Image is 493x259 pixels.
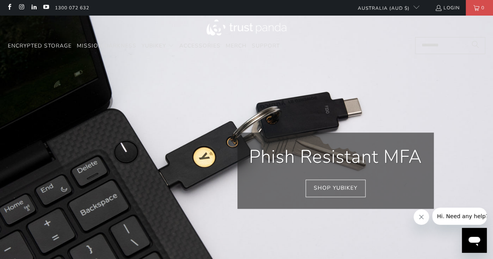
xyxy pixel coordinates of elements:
[207,19,286,35] img: Trust Panda Australia
[18,5,25,11] a: Trust Panda Australia on Instagram
[252,42,280,49] span: Support
[249,144,422,170] p: Phish Resistant MFA
[30,5,37,11] a: Trust Panda Australia on LinkedIn
[8,42,72,49] span: Encrypted Storage
[413,209,429,225] iframe: Close message
[432,208,487,225] iframe: Message from company
[226,37,247,55] a: Merch
[5,5,56,12] span: Hi. Need any help?
[462,228,487,253] iframe: Button to launch messaging window
[306,180,366,197] a: Shop YubiKey
[141,42,166,49] span: YubiKey
[252,37,280,55] a: Support
[6,5,12,11] a: Trust Panda Australia on Facebook
[77,37,136,55] a: Mission Darkness
[77,42,136,49] span: Mission Darkness
[226,42,247,49] span: Merch
[141,37,174,55] summary: YubiKey
[435,4,460,12] a: Login
[8,37,280,55] nav: Translation missing: en.navigation.header.main_nav
[55,4,89,12] a: 1300 072 632
[179,37,221,55] a: Accessories
[466,37,485,54] button: Search
[179,42,221,49] span: Accessories
[8,37,72,55] a: Encrypted Storage
[42,5,49,11] a: Trust Panda Australia on YouTube
[415,37,485,54] input: Search...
